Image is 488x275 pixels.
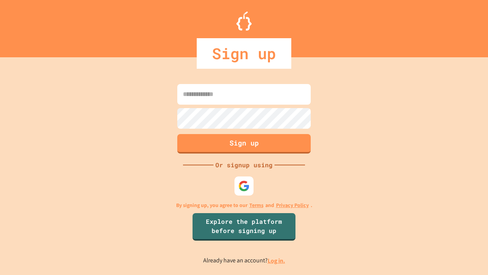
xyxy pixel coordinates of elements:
[213,160,274,170] div: Or signup using
[197,38,291,69] div: Sign up
[177,134,311,154] button: Sign up
[236,11,252,31] img: Logo.svg
[193,213,295,241] a: Explore the platform before signing up
[176,201,312,209] p: By signing up, you agree to our and .
[203,256,285,265] p: Already have an account?
[238,180,250,192] img: google-icon.svg
[268,257,285,265] a: Log in.
[249,201,263,209] a: Terms
[276,201,309,209] a: Privacy Policy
